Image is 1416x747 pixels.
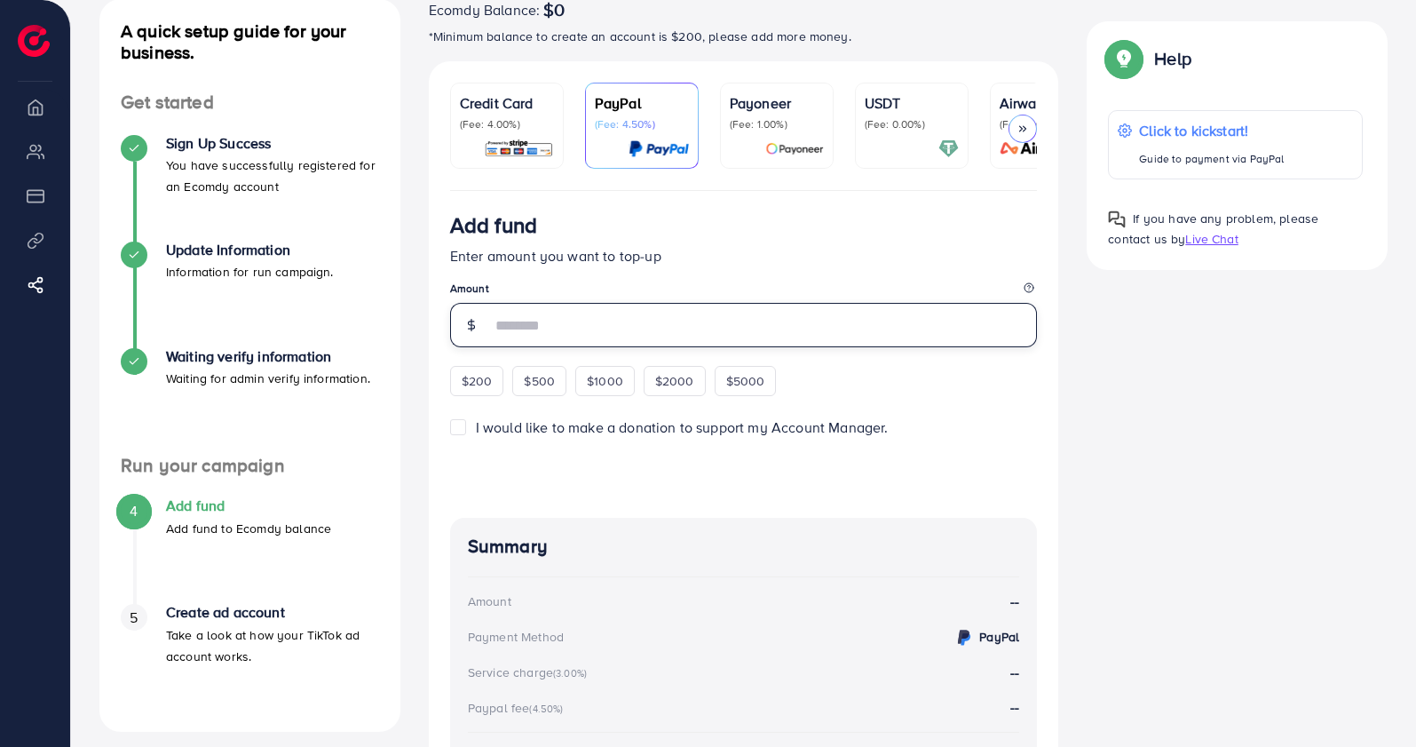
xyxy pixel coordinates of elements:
h4: Create ad account [166,604,379,621]
h4: Run your campaign [99,455,400,477]
legend: Amount [450,281,1038,303]
span: If you have any problem, please contact us by [1108,210,1318,248]
strong: PayPal [979,628,1019,646]
p: USDT [865,92,959,114]
p: Add fund to Ecomdy balance [166,518,331,539]
iframe: Chat [1341,667,1403,734]
p: Help [1154,48,1191,69]
span: $200 [462,372,493,390]
p: Guide to payment via PayPal [1139,148,1284,170]
p: (Fee: 0.00%) [1000,117,1094,131]
p: (Fee: 0.00%) [865,117,959,131]
li: Add fund [99,497,400,604]
h4: Waiting verify information [166,348,370,365]
img: card [994,139,1094,159]
span: 5 [130,608,138,628]
span: $5000 [726,372,765,390]
h4: Update Information [166,242,334,258]
img: logo [18,25,50,57]
strong: -- [1010,663,1019,682]
span: 4 [130,501,138,521]
h3: Add fund [450,212,537,238]
p: (Fee: 1.00%) [730,117,824,131]
li: Waiting verify information [99,348,400,455]
img: Popup guide [1108,43,1140,75]
p: Payoneer [730,92,824,114]
strong: -- [1010,697,1019,717]
span: Live Chat [1185,230,1238,248]
p: You have successfully registered for an Ecomdy account [166,155,379,197]
p: Enter amount you want to top-up [450,245,1038,266]
h4: Get started [99,91,400,114]
span: $500 [524,372,555,390]
img: card [484,139,554,159]
img: credit [953,627,975,648]
p: (Fee: 4.00%) [460,117,554,131]
img: card [629,139,689,159]
span: $2000 [655,372,694,390]
span: I would like to make a donation to support my Account Manager. [476,417,889,437]
div: Amount [468,592,511,610]
div: Service charge [468,664,592,681]
p: Waiting for admin verify information. [166,368,370,389]
p: PayPal [595,92,689,114]
li: Create ad account [99,604,400,711]
img: card [765,139,824,159]
p: Credit Card [460,92,554,114]
p: *Minimum balance to create an account is $200, please add more money. [429,26,1059,47]
span: $1000 [587,372,623,390]
li: Update Information [99,242,400,348]
p: Take a look at how your TikTok ad account works. [166,624,379,667]
div: Payment Method [468,628,564,646]
img: card [938,139,959,159]
strong: -- [1010,592,1019,612]
h4: A quick setup guide for your business. [99,20,400,63]
p: Information for run campaign. [166,261,334,282]
p: (Fee: 4.50%) [595,117,689,131]
h4: Sign Up Success [166,135,379,152]
div: Paypal fee [468,699,569,717]
h4: Summary [468,536,1020,558]
p: Airwallex [1000,92,1094,114]
h4: Add fund [166,497,331,514]
li: Sign Up Success [99,135,400,242]
p: Click to kickstart! [1139,120,1284,141]
small: (3.00%) [553,666,587,680]
img: Popup guide [1108,211,1126,228]
small: (4.50%) [529,702,563,716]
